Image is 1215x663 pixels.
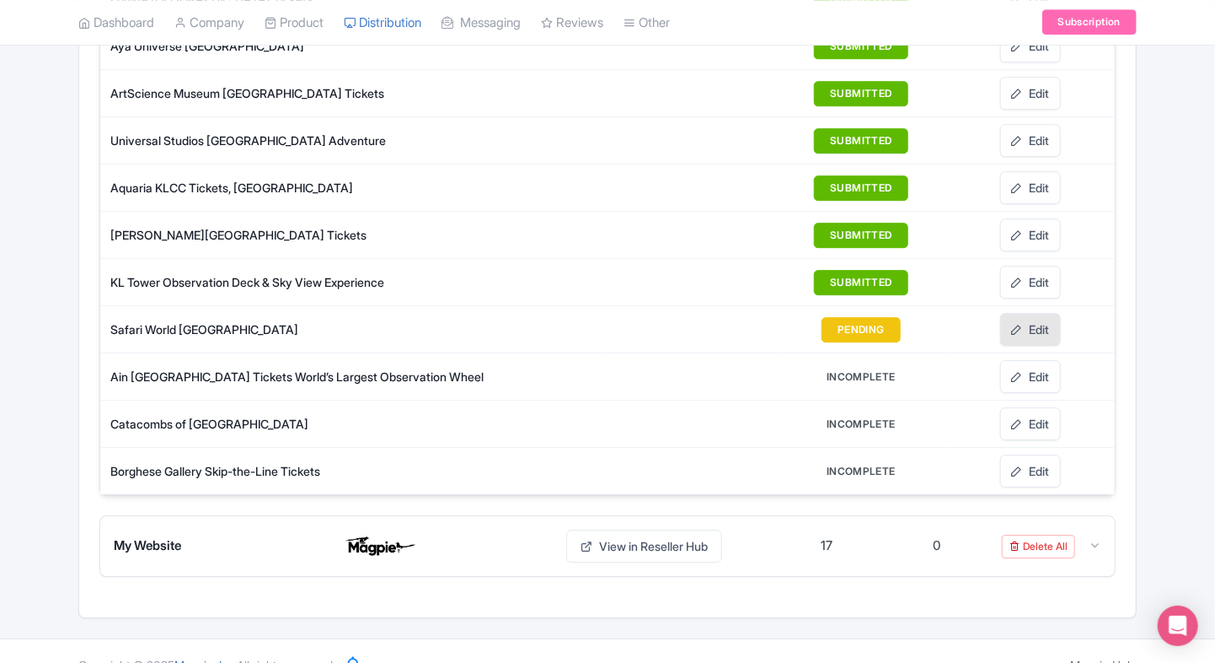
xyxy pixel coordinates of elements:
a: Edit [1000,218,1061,251]
div: Universal Studios [GEOGRAPHIC_DATA] Adventure [110,132,607,149]
a: Edit [1000,360,1061,393]
button: SUBMITTED [814,223,907,248]
div: Aquaria KLCC Tickets, [GEOGRAPHIC_DATA] [110,179,607,197]
button: SUBMITTED [814,175,907,201]
a: Edit [1000,266,1061,299]
div: Ain [GEOGRAPHIC_DATA] Tickets World’s Largest Observation Wheel [110,368,607,385]
button: SUBMITTED [814,34,907,59]
button: SUBMITTED [814,270,907,295]
div: Open Intercom Messenger [1158,606,1198,646]
button: INCOMPLETE [811,459,912,484]
a: Edit [1000,30,1061,62]
a: Edit [1000,171,1061,204]
a: Edit [1000,124,1061,157]
div: Safari World [GEOGRAPHIC_DATA] [110,321,607,338]
div: Catacombs of [GEOGRAPHIC_DATA] [110,415,607,433]
button: INCOMPLETE [811,412,912,437]
a: Edit [1000,313,1061,346]
a: Edit [1000,77,1061,110]
button: SUBMITTED [814,128,907,154]
div: Aya Universe [GEOGRAPHIC_DATA] [110,37,607,55]
div: 0 [933,536,940,556]
div: 17 [821,536,832,556]
a: View in Reseller Hub [566,530,722,563]
div: [PERSON_NAME][GEOGRAPHIC_DATA] Tickets [110,226,607,244]
button: PENDING [822,317,901,342]
a: Subscription [1042,10,1137,35]
button: INCOMPLETE [811,364,912,390]
a: Edit [1000,455,1061,488]
img: My Website [340,533,420,560]
button: SUBMITTED [814,81,907,106]
a: Delete All [1002,535,1075,558]
div: KL Tower Observation Deck & Sky View Experience [110,273,607,291]
a: Edit [1000,407,1061,440]
span: My Website [114,536,181,556]
div: ArtScience Museum [GEOGRAPHIC_DATA] Tickets [110,84,607,102]
div: Borghese Gallery Skip-the-Line Tickets [110,462,607,480]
